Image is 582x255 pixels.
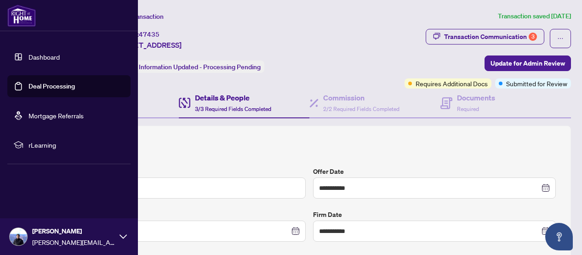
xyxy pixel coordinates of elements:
[139,63,261,71] span: Information Updated - Processing Pending
[63,166,306,177] label: Sold Price
[457,92,495,103] h4: Documents
[457,105,479,112] span: Required
[7,5,36,27] img: logo
[114,61,264,73] div: Status:
[195,105,271,112] span: 3/3 Required Fields Completed
[29,111,84,120] a: Mortgage Referrals
[323,92,399,103] h4: Commission
[139,30,160,39] span: 47435
[498,11,571,22] article: Transaction saved [DATE]
[323,105,399,112] span: 2/2 Required Fields Completed
[29,82,75,90] a: Deal Processing
[529,33,537,41] div: 3
[10,228,27,245] img: Profile Icon
[114,39,182,50] span: [STREET_ADDRESS]
[29,53,60,61] a: Dashboard
[313,210,556,220] label: Firm Date
[114,12,164,21] span: View Transaction
[506,78,567,89] span: Submitted for Review
[63,210,306,220] label: Closing Date
[426,29,544,44] button: Transaction Communication3
[32,226,115,236] span: [PERSON_NAME]
[485,55,571,71] button: Update for Admin Review
[557,35,564,42] span: ellipsis
[545,223,573,250] button: Open asap
[29,140,124,150] span: rLearning
[32,237,115,247] span: [PERSON_NAME][EMAIL_ADDRESS][DOMAIN_NAME]
[63,141,556,155] h2: Trade Details
[491,56,565,71] span: Update for Admin Review
[416,78,488,89] span: Requires Additional Docs
[313,166,556,177] label: Offer Date
[195,92,271,103] h4: Details & People
[444,29,537,44] div: Transaction Communication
